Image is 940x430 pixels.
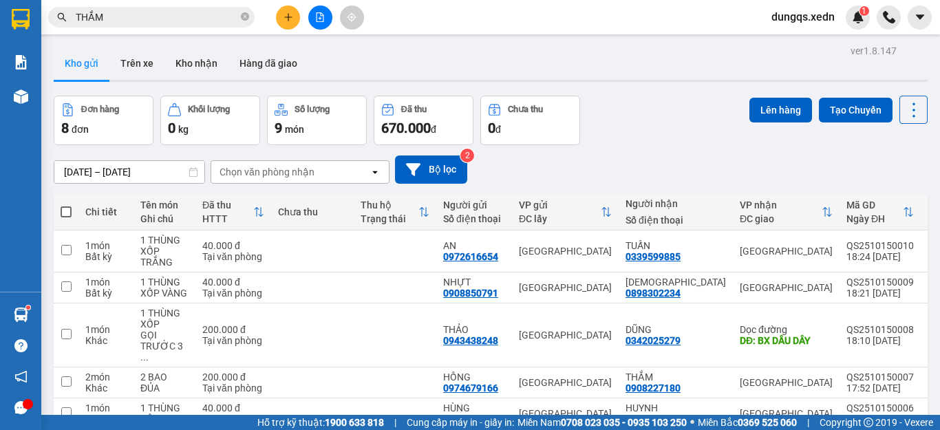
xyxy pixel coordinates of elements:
[14,89,28,104] img: warehouse-icon
[443,277,505,288] div: NHỰT
[495,124,501,135] span: đ
[57,12,67,22] span: search
[160,96,260,145] button: Khối lượng0kg
[401,105,427,114] div: Đã thu
[443,383,498,394] div: 0974679166
[85,402,127,413] div: 1 món
[85,240,127,251] div: 1 món
[370,166,381,178] svg: open
[626,372,726,383] div: THẮM
[846,277,914,288] div: QS2510150009
[85,335,127,346] div: Khác
[698,415,797,430] span: Miền Bắc
[443,372,505,383] div: HỒNG
[374,96,473,145] button: Đã thu670.000đ
[443,413,498,424] div: 0913696298
[443,324,505,335] div: THẢO
[407,415,514,430] span: Cung cấp máy in - giấy in:
[202,251,264,262] div: Tại văn phòng
[626,413,681,424] div: 0946079072
[914,11,926,23] span: caret-down
[443,402,505,413] div: HÙNG
[561,417,687,428] strong: 0708 023 035 - 0935 103 250
[164,47,228,80] button: Kho nhận
[195,194,271,230] th: Toggle SortBy
[325,417,384,428] strong: 1900 633 818
[85,288,127,299] div: Bất kỳ
[14,339,28,352] span: question-circle
[202,413,264,424] div: Tại văn phòng
[626,402,726,413] div: HUYNH
[864,418,873,427] span: copyright
[443,335,498,346] div: 0943438248
[202,402,264,413] div: 40.000 đ
[188,105,230,114] div: Khối lượng
[140,277,189,299] div: 1 THÙNG XỐP VÀNG
[257,415,384,430] span: Hỗ trợ kỹ thuật:
[626,240,726,251] div: TUẤN
[85,251,127,262] div: Bất kỳ
[241,11,249,24] span: close-circle
[140,308,189,330] div: 1 THÙNG XỐP
[840,194,921,230] th: Toggle SortBy
[740,200,822,211] div: VP nhận
[72,124,89,135] span: đơn
[846,402,914,413] div: QS2510150006
[14,370,28,383] span: notification
[852,11,864,23] img: icon-new-feature
[626,251,681,262] div: 0339599885
[519,200,601,211] div: VP gửi
[202,383,264,394] div: Tại văn phòng
[846,413,914,424] div: 17:23 [DATE]
[54,96,153,145] button: Đơn hàng8đơn
[85,372,127,383] div: 2 món
[626,215,726,226] div: Số điện thoại
[846,324,914,335] div: QS2510150008
[460,149,474,162] sup: 2
[178,124,189,135] span: kg
[519,377,612,388] div: [GEOGRAPHIC_DATA]
[760,8,846,25] span: dungqs.xedn
[512,194,619,230] th: Toggle SortBy
[626,324,726,335] div: DŨNG
[202,372,264,383] div: 200.000 đ
[443,288,498,299] div: 0908850791
[85,206,127,217] div: Chi tiết
[85,383,127,394] div: Khác
[61,120,69,136] span: 8
[278,206,347,217] div: Chưa thu
[846,240,914,251] div: QS2510150010
[202,335,264,346] div: Tại văn phòng
[85,324,127,335] div: 1 món
[308,6,332,30] button: file-add
[202,200,253,211] div: Đã thu
[740,282,833,293] div: [GEOGRAPHIC_DATA]
[202,324,264,335] div: 200.000 đ
[690,420,694,425] span: ⚪️
[480,96,580,145] button: Chưa thu0đ
[140,402,189,424] div: 1 THÙNG XỐP
[14,401,28,414] span: message
[202,213,253,224] div: HTTT
[626,277,726,288] div: ĐẠO
[54,47,109,80] button: Kho gửi
[14,308,28,322] img: warehouse-icon
[859,6,869,16] sup: 1
[846,383,914,394] div: 17:52 [DATE]
[381,120,431,136] span: 670.000
[443,240,505,251] div: AN
[626,288,681,299] div: 0898302234
[749,98,812,122] button: Lên hàng
[851,43,897,58] div: ver 1.8.147
[140,200,189,211] div: Tên món
[488,120,495,136] span: 0
[626,383,681,394] div: 0908227180
[168,120,175,136] span: 0
[443,200,505,211] div: Người gửi
[14,55,28,69] img: solution-icon
[202,288,264,299] div: Tại văn phòng
[76,10,238,25] input: Tìm tên, số ĐT hoặc mã đơn
[908,6,932,30] button: caret-down
[267,96,367,145] button: Số lượng9món
[883,11,895,23] img: phone-icon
